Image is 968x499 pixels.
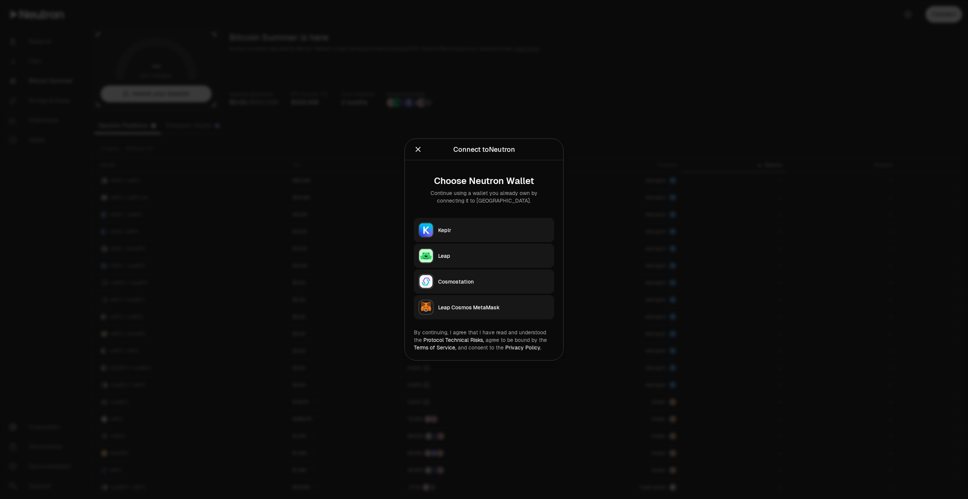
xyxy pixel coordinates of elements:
[438,278,550,285] div: Cosmostation
[438,226,550,234] div: Keplr
[420,189,548,204] div: Continue using a wallet you already own by connecting it to [GEOGRAPHIC_DATA].
[414,329,554,351] div: By continuing, I agree that I have read and understood the agree to be bound by the and consent t...
[414,144,422,155] button: Close
[453,144,515,155] div: Connect to Neutron
[414,218,554,242] button: KeplrKeplr
[438,304,550,311] div: Leap Cosmos MetaMask
[414,244,554,268] button: LeapLeap
[414,270,554,294] button: CosmostationCosmostation
[419,301,433,314] img: Leap Cosmos MetaMask
[419,249,433,263] img: Leap
[438,252,550,260] div: Leap
[423,337,484,343] a: Protocol Technical Risks,
[414,295,554,320] button: Leap Cosmos MetaMaskLeap Cosmos MetaMask
[419,223,433,237] img: Keplr
[420,176,548,186] div: Choose Neutron Wallet
[414,344,456,351] a: Terms of Service,
[505,344,541,351] a: Privacy Policy.
[419,275,433,288] img: Cosmostation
